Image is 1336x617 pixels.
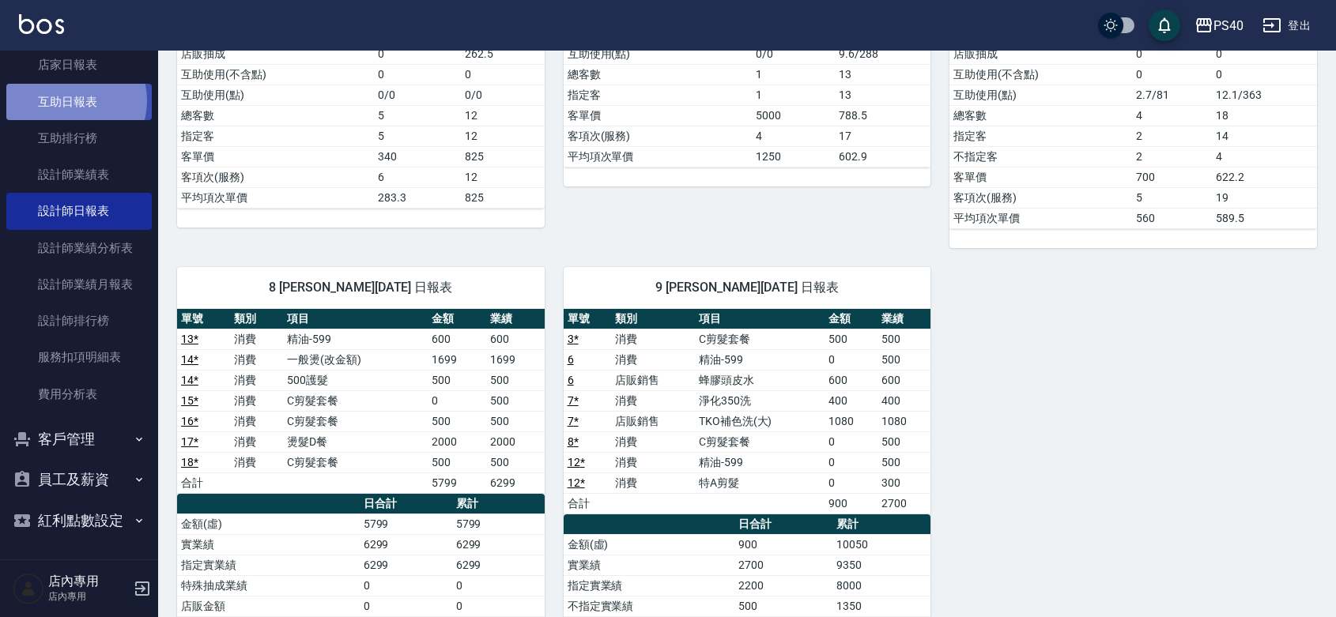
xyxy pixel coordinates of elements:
td: 0 [825,349,877,370]
td: 平均項次單價 [949,208,1131,228]
td: 消費 [611,390,694,411]
td: 合計 [564,493,612,514]
td: 1699 [428,349,486,370]
td: 500 [428,411,486,431]
td: 客單價 [177,146,374,167]
td: 5799 [360,514,452,534]
h5: 店內專用 [48,574,129,589]
td: 19 [1212,187,1317,208]
table: a dense table [177,309,545,494]
th: 業績 [877,309,930,329]
td: 589.5 [1212,208,1317,228]
th: 項目 [695,309,825,329]
button: 客戶管理 [6,419,152,460]
td: 店販銷售 [611,370,694,390]
td: 825 [461,146,545,167]
td: 5799 [428,472,486,493]
a: 設計師業績月報表 [6,266,152,303]
td: 特殊抽成業績 [177,575,360,596]
td: 0 [360,596,452,616]
td: 500 [734,596,832,616]
th: 單號 [564,309,612,329]
td: 金額(虛) [177,514,360,534]
td: 6299 [360,555,452,575]
td: 金額(虛) [564,534,734,555]
a: 服務扣項明細表 [6,339,152,375]
td: 4 [1212,146,1317,167]
td: 600 [877,370,930,390]
td: 2 [1132,126,1213,146]
td: 指定客 [949,126,1131,146]
td: 店販抽成 [177,43,374,64]
td: 600 [428,329,486,349]
td: 0 [452,575,545,596]
a: 費用分析表 [6,376,152,412]
td: 17 [835,126,930,146]
td: 消費 [611,329,694,349]
td: 500 [428,452,486,472]
img: Person [13,573,44,604]
th: 日合計 [360,494,452,514]
td: 0 [461,64,545,85]
td: 消費 [611,472,694,493]
td: 6 [374,167,461,187]
td: 不指定客 [949,146,1131,167]
td: 不指定實業績 [564,596,734,616]
td: 5000 [752,105,835,126]
td: 1699 [486,349,545,370]
td: 客單價 [564,105,752,126]
td: 消費 [230,431,283,452]
td: 12 [461,126,545,146]
td: 蜂膠頭皮水 [695,370,825,390]
a: 6 [568,353,574,366]
td: 500 [486,370,545,390]
td: 2000 [428,431,486,452]
td: 622.2 [1212,167,1317,187]
td: 0 [360,575,452,596]
td: 1 [752,85,835,105]
td: 13 [835,85,930,105]
td: 互助使用(不含點) [177,64,374,85]
td: 消費 [611,349,694,370]
td: 4 [1132,105,1213,126]
td: 1350 [832,596,930,616]
table: a dense table [564,309,931,514]
td: 客項次(服務) [564,126,752,146]
td: 2700 [877,493,930,514]
td: 0 [374,64,461,85]
td: 0 [825,452,877,472]
td: 2000 [486,431,545,452]
td: 602.9 [835,146,930,167]
td: 12 [461,105,545,126]
td: 1080 [877,411,930,431]
td: 14 [1212,126,1317,146]
p: 店內專用 [48,589,129,604]
button: 紅利點數設定 [6,500,152,541]
td: 500 [825,329,877,349]
td: 0 [428,390,486,411]
td: 消費 [230,370,283,390]
a: 設計師業績表 [6,156,152,193]
td: 指定實業績 [564,575,734,596]
td: 0 [1212,43,1317,64]
td: 500 [877,329,930,349]
td: 560 [1132,208,1213,228]
td: 消費 [230,349,283,370]
td: 262.5 [461,43,545,64]
th: 類別 [611,309,694,329]
td: 精油-599 [283,329,428,349]
td: 4 [752,126,835,146]
a: 互助日報表 [6,84,152,120]
td: 1250 [752,146,835,167]
td: 互助使用(點) [177,85,374,105]
td: 消費 [611,452,694,472]
th: 項目 [283,309,428,329]
td: 400 [825,390,877,411]
td: 0/0 [461,85,545,105]
td: 互助使用(點) [564,43,752,64]
td: TKO補色洗(大) [695,411,825,431]
th: 類別 [230,309,283,329]
th: 業績 [486,309,545,329]
td: 6299 [486,472,545,493]
a: 設計師排行榜 [6,303,152,339]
